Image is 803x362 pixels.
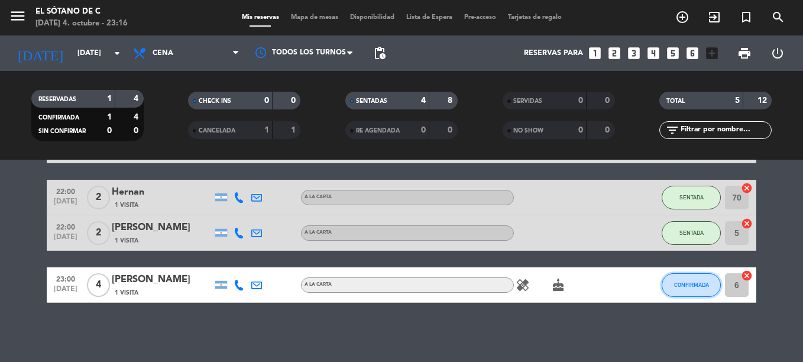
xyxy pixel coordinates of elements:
span: 23:00 [51,271,80,285]
i: cancel [741,218,753,230]
strong: 0 [134,127,141,135]
strong: 0 [264,96,269,105]
strong: 1 [264,126,269,134]
span: [DATE] [51,198,80,211]
i: looks_one [587,46,603,61]
i: add_circle_outline [675,10,689,24]
span: Lista de Espera [400,14,458,21]
strong: 1 [107,113,112,121]
span: A LA CARTA [305,195,332,199]
strong: 1 [291,126,298,134]
i: power_settings_new [770,46,785,60]
span: SENTADA [679,194,704,201]
i: cancel [741,182,753,194]
span: 2 [87,186,110,209]
span: RE AGENDADA [356,128,400,134]
span: CANCELADA [199,128,235,134]
button: SENTADA [662,221,721,245]
i: search [771,10,785,24]
i: exit_to_app [707,10,721,24]
i: cancel [741,270,753,282]
span: pending_actions [373,46,387,60]
span: 22:00 [51,219,80,233]
div: Hernan [112,185,212,200]
i: looks_6 [685,46,700,61]
span: SENTADA [679,230,704,236]
span: NO SHOW [513,128,543,134]
span: Reservas para [524,49,583,57]
strong: 4 [134,113,141,121]
strong: 0 [605,126,612,134]
i: add_box [704,46,720,61]
span: 1 Visita [115,201,138,210]
div: [PERSON_NAME] [112,272,212,287]
button: CONFIRMADA [662,273,721,297]
strong: 0 [578,126,583,134]
span: Tarjetas de regalo [502,14,568,21]
button: SENTADA [662,186,721,209]
i: healing [516,278,530,292]
strong: 0 [107,127,112,135]
strong: 1 [107,95,112,103]
span: SENTADAS [356,98,387,104]
span: CONFIRMADA [38,115,79,121]
div: El Sótano de C [35,6,128,18]
span: 4 [87,273,110,297]
strong: 5 [735,96,740,105]
span: CONFIRMADA [674,282,709,288]
i: filter_list [665,123,679,137]
strong: 12 [757,96,769,105]
div: LOG OUT [761,35,794,71]
span: [DATE] [51,285,80,299]
span: Disponibilidad [344,14,400,21]
span: Mis reservas [236,14,285,21]
span: 1 Visita [115,236,138,245]
strong: 0 [578,96,583,105]
i: looks_two [607,46,622,61]
strong: 0 [291,96,298,105]
strong: 0 [421,126,426,134]
strong: 4 [421,96,426,105]
i: cake [551,278,565,292]
span: 1 Visita [115,288,138,298]
span: SIN CONFIRMAR [38,128,86,134]
i: looks_4 [646,46,661,61]
i: turned_in_not [739,10,753,24]
strong: 0 [448,126,455,134]
div: [PERSON_NAME] [112,220,212,235]
button: menu [9,7,27,29]
i: arrow_drop_down [110,46,124,60]
input: Filtrar por nombre... [679,124,771,137]
i: menu [9,7,27,25]
span: RESERVADAS [38,96,76,102]
span: A LA CARTA [305,230,332,235]
span: Cena [153,49,173,57]
strong: 4 [134,95,141,103]
span: Mapa de mesas [285,14,344,21]
strong: 8 [448,96,455,105]
span: A LA CARTA [305,282,332,287]
span: CHECK INS [199,98,231,104]
span: print [737,46,752,60]
div: [DATE] 4. octubre - 23:16 [35,18,128,30]
span: 2 [87,221,110,245]
span: Pre-acceso [458,14,502,21]
i: [DATE] [9,40,72,66]
strong: 0 [605,96,612,105]
span: [DATE] [51,233,80,247]
span: SERVIDAS [513,98,542,104]
i: looks_5 [665,46,681,61]
span: 22:00 [51,184,80,198]
span: TOTAL [666,98,685,104]
i: looks_3 [626,46,642,61]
